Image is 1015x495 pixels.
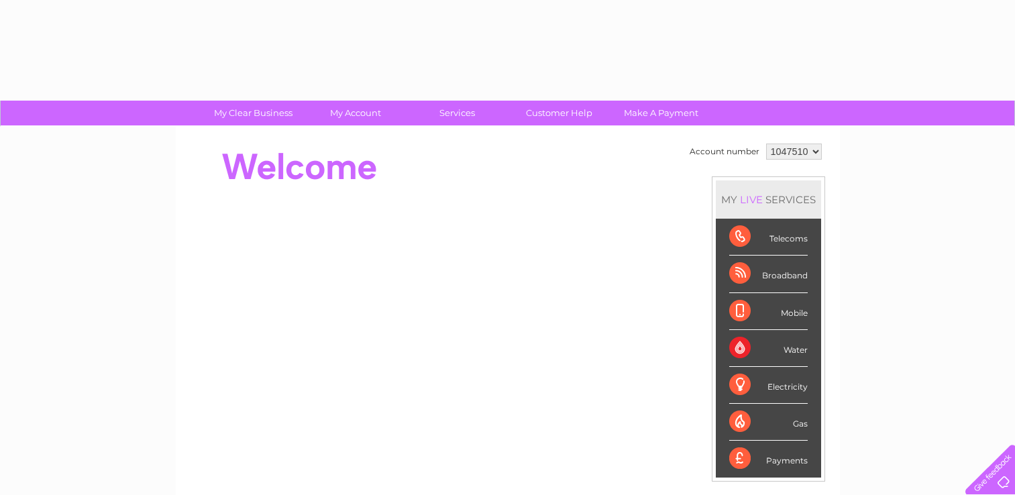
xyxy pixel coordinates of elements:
[504,101,615,125] a: Customer Help
[686,140,763,163] td: Account number
[606,101,716,125] a: Make A Payment
[198,101,309,125] a: My Clear Business
[729,219,808,256] div: Telecoms
[402,101,513,125] a: Services
[300,101,411,125] a: My Account
[729,367,808,404] div: Electricity
[729,330,808,367] div: Water
[729,404,808,441] div: Gas
[729,293,808,330] div: Mobile
[729,441,808,477] div: Payments
[729,256,808,292] div: Broadband
[737,193,765,206] div: LIVE
[716,180,821,219] div: MY SERVICES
